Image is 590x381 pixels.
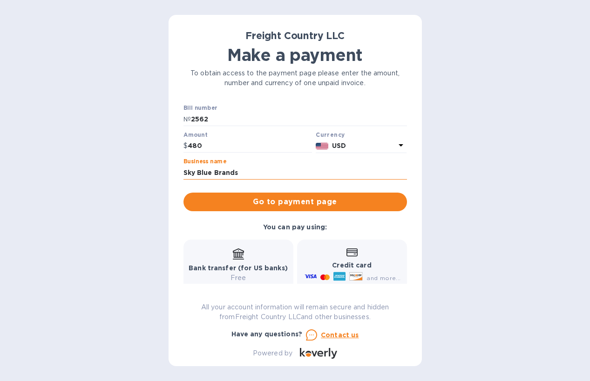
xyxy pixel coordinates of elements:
input: Enter business name [183,166,407,180]
b: USD [332,142,346,149]
span: and more... [366,274,400,281]
input: 0.00 [188,139,312,153]
b: Have any questions? [231,330,303,338]
u: Contact us [321,331,359,339]
p: № [183,114,191,124]
p: Free [189,273,288,283]
p: $ [183,141,188,151]
b: Currency [316,131,345,138]
b: Bank transfer (for US banks) [189,264,288,272]
input: Enter bill number [191,112,407,126]
label: Bill number [183,106,217,111]
p: To obtain access to the payment page please enter the amount, number and currency of one unpaid i... [183,68,407,88]
img: USD [316,143,328,149]
label: Business name [183,159,226,165]
button: Go to payment page [183,193,407,211]
h1: Make a payment [183,45,407,65]
span: Go to payment page [191,196,400,207]
p: Powered by [253,348,292,358]
b: You can pay using: [263,223,327,231]
label: Amount [183,132,207,138]
b: Freight Country LLC [245,30,345,41]
b: Credit card [332,261,371,269]
p: All your account information will remain secure and hidden from Freight Country LLC and other bus... [183,302,407,322]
